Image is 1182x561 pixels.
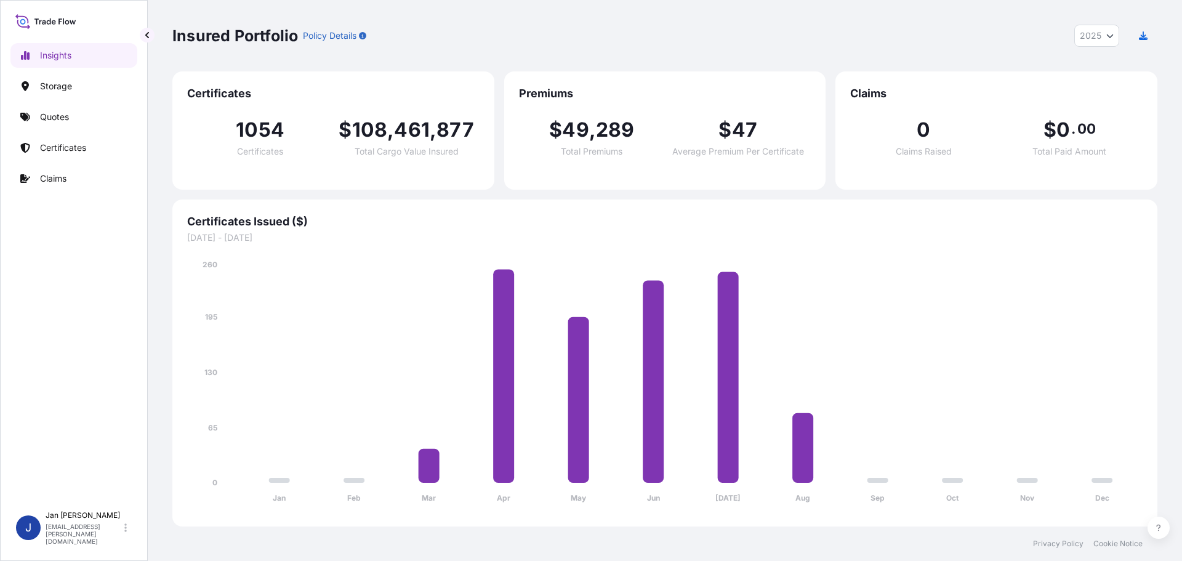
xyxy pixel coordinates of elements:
p: Certificates [40,142,86,154]
span: 0 [917,120,930,140]
p: Jan [PERSON_NAME] [46,511,122,520]
tspan: 65 [208,423,217,432]
span: $ [339,120,352,140]
span: 289 [596,120,635,140]
span: [DATE] - [DATE] [187,232,1143,244]
span: 2025 [1080,30,1101,42]
span: Total Paid Amount [1032,147,1106,156]
span: Claims [850,86,1143,101]
span: Certificates [187,86,480,101]
span: 0 [1056,120,1070,140]
a: Certificates [10,135,137,160]
tspan: Aug [795,493,810,502]
tspan: Dec [1095,493,1109,502]
p: Insights [40,49,71,62]
span: J [25,522,31,534]
span: 108 [352,120,388,140]
p: Quotes [40,111,69,123]
tspan: Sep [870,493,885,502]
span: Certificates Issued ($) [187,214,1143,229]
tspan: Feb [347,493,361,502]
span: $ [549,120,562,140]
tspan: 260 [203,260,217,269]
span: . [1071,124,1075,134]
span: Certificates [237,147,283,156]
span: Average Premium Per Certificate [672,147,804,156]
span: 1054 [236,120,284,140]
span: 49 [562,120,589,140]
a: Quotes [10,105,137,129]
span: $ [718,120,731,140]
span: Total Premiums [561,147,622,156]
tspan: 195 [205,312,217,321]
span: 47 [732,120,757,140]
tspan: Jun [647,493,660,502]
span: 00 [1077,124,1096,134]
span: Claims Raised [896,147,952,156]
p: Claims [40,172,66,185]
tspan: 130 [204,368,217,377]
a: Claims [10,166,137,191]
p: Insured Portfolio [172,26,298,46]
tspan: Mar [422,493,436,502]
a: Storage [10,74,137,99]
span: Premiums [519,86,811,101]
tspan: May [571,493,587,502]
p: Storage [40,80,72,92]
a: Cookie Notice [1093,539,1143,549]
tspan: [DATE] [715,493,741,502]
a: Privacy Policy [1033,539,1083,549]
span: , [589,120,596,140]
tspan: Jan [273,493,286,502]
span: $ [1043,120,1056,140]
tspan: Apr [497,493,510,502]
span: 461 [394,120,430,140]
tspan: 0 [212,478,217,487]
tspan: Nov [1020,493,1035,502]
p: Policy Details [303,30,356,42]
span: 877 [436,120,474,140]
button: Year Selector [1074,25,1119,47]
span: , [387,120,394,140]
p: [EMAIL_ADDRESS][PERSON_NAME][DOMAIN_NAME] [46,523,122,545]
span: Total Cargo Value Insured [355,147,459,156]
a: Insights [10,43,137,68]
tspan: Oct [946,493,959,502]
span: , [430,120,436,140]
